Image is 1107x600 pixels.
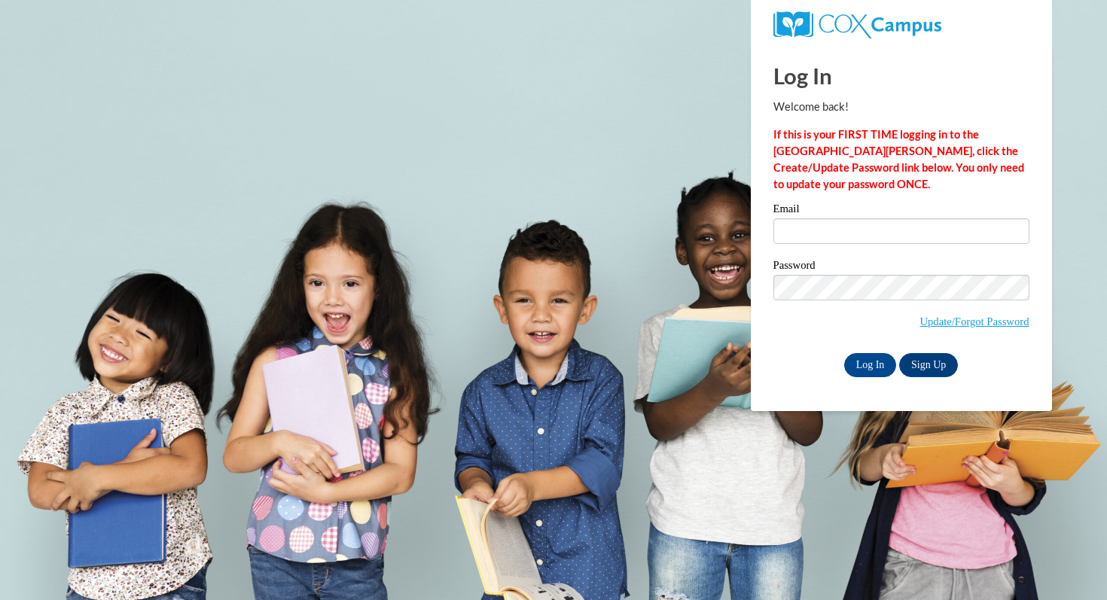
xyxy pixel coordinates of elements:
[773,203,1029,218] label: Email
[773,11,941,38] img: COX Campus
[773,128,1024,190] strong: If this is your FIRST TIME logging in to the [GEOGRAPHIC_DATA][PERSON_NAME], click the Create/Upd...
[773,99,1029,115] p: Welcome back!
[773,60,1029,91] h1: Log In
[919,315,1029,327] a: Update/Forgot Password
[899,353,958,377] a: Sign Up
[773,17,941,30] a: COX Campus
[773,260,1029,275] label: Password
[844,353,897,377] input: Log In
